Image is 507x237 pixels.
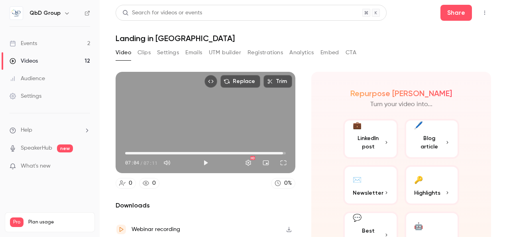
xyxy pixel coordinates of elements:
div: ✉️ [353,173,362,186]
h2: Downloads [116,201,295,210]
img: QbD Group [10,7,23,20]
button: 🔑Highlights [405,165,460,205]
div: Events [10,39,37,47]
a: 0% [271,178,295,189]
span: Pro [10,217,24,227]
div: 0 [152,179,156,188]
div: Search for videos or events [122,9,202,17]
button: Clips [138,46,151,59]
button: Play [198,155,214,171]
span: Blog article [414,134,445,151]
button: Top Bar Actions [478,6,491,19]
span: new [57,144,73,152]
div: Settings [10,92,41,100]
h6: QbD Group [29,9,61,17]
div: 🔑 [414,173,423,186]
h2: Repurpose [PERSON_NAME] [350,89,452,98]
div: 🤖 [414,219,423,232]
button: Settings [240,155,256,171]
button: UTM builder [209,46,241,59]
button: 🖊️Blog article [405,119,460,159]
button: Turn on miniplayer [258,155,274,171]
span: Newsletter [353,189,383,197]
li: help-dropdown-opener [10,126,90,134]
button: Trim [263,75,292,88]
span: Plan usage [28,219,90,225]
a: 0 [116,178,136,189]
span: LinkedIn post [353,134,384,151]
div: 🖊️ [414,120,423,131]
button: Replace [220,75,260,88]
div: HD [250,156,255,160]
a: SpeakerHub [21,144,52,152]
div: Videos [10,57,38,65]
button: Share [440,5,472,21]
div: 💬 [353,213,362,223]
button: CTA [346,46,356,59]
button: Settings [157,46,179,59]
button: Full screen [275,155,291,171]
div: 0 % [284,179,292,188]
button: Analytics [289,46,314,59]
span: Help [21,126,32,134]
button: Video [116,46,131,59]
iframe: Noticeable Trigger [81,163,90,170]
button: Registrations [248,46,283,59]
button: Embed [320,46,339,59]
span: 07:11 [143,159,157,166]
span: Highlights [414,189,440,197]
button: Embed video [204,75,217,88]
button: 💼LinkedIn post [343,119,398,159]
span: / [140,159,143,166]
button: Mute [159,155,175,171]
div: Webinar recording [132,225,180,234]
button: ✉️Newsletter [343,165,398,205]
h1: Landing in [GEOGRAPHIC_DATA] [116,34,491,43]
div: 07:04 [125,159,157,166]
a: 0 [139,178,159,189]
div: 0 [129,179,132,188]
p: Turn your video into... [370,100,432,109]
span: 07:04 [125,159,139,166]
div: Audience [10,75,45,83]
div: 💼 [353,120,362,131]
span: What's new [21,162,51,170]
button: Emails [185,46,202,59]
